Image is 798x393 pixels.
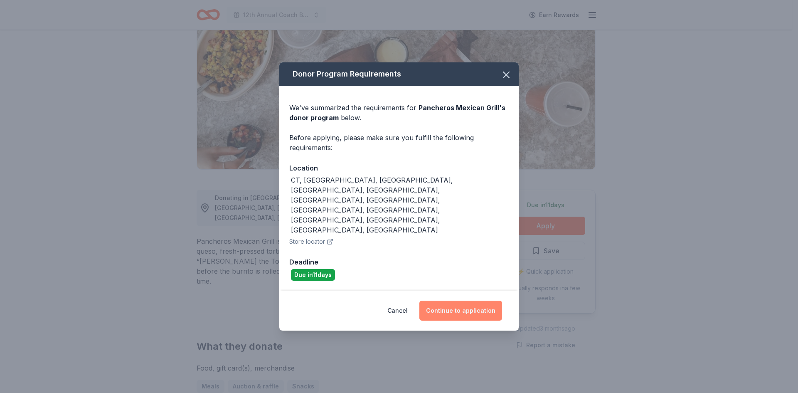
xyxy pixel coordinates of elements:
[387,301,408,321] button: Cancel
[289,163,509,173] div: Location
[291,175,509,235] div: CT, [GEOGRAPHIC_DATA], [GEOGRAPHIC_DATA], [GEOGRAPHIC_DATA], [GEOGRAPHIC_DATA], [GEOGRAPHIC_DATA]...
[291,269,335,281] div: Due in 11 days
[289,133,509,153] div: Before applying, please make sure you fulfill the following requirements:
[289,103,509,123] div: We've summarized the requirements for below.
[279,62,519,86] div: Donor Program Requirements
[419,301,502,321] button: Continue to application
[289,257,509,267] div: Deadline
[289,237,333,247] button: Store locator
